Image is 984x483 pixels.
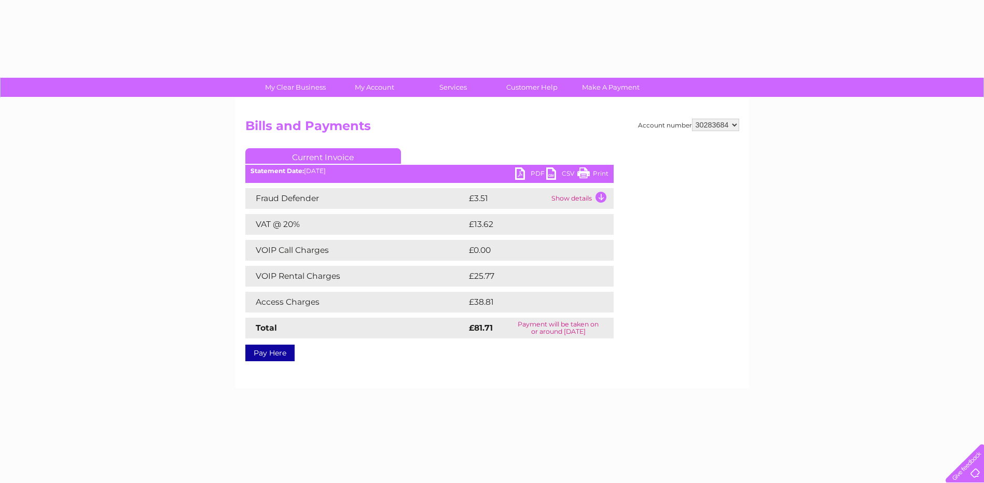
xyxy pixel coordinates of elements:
[256,323,277,333] strong: Total
[466,188,549,209] td: £3.51
[245,345,295,361] a: Pay Here
[568,78,654,97] a: Make A Payment
[577,167,608,182] a: Print
[245,148,401,164] a: Current Invoice
[515,167,546,182] a: PDF
[466,214,592,235] td: £13.62
[489,78,575,97] a: Customer Help
[549,188,614,209] td: Show details
[245,167,614,175] div: [DATE]
[466,266,592,287] td: £25.77
[331,78,417,97] a: My Account
[245,240,466,261] td: VOIP Call Charges
[638,119,739,131] div: Account number
[503,318,613,338] td: Payment will be taken on or around [DATE]
[546,167,577,182] a: CSV
[469,323,493,333] strong: £81.71
[253,78,338,97] a: My Clear Business
[251,167,304,175] b: Statement Date:
[245,119,739,138] h2: Bills and Payments
[245,188,466,209] td: Fraud Defender
[245,292,466,312] td: Access Charges
[245,266,466,287] td: VOIP Rental Charges
[466,240,590,261] td: £0.00
[410,78,496,97] a: Services
[466,292,592,312] td: £38.81
[245,214,466,235] td: VAT @ 20%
